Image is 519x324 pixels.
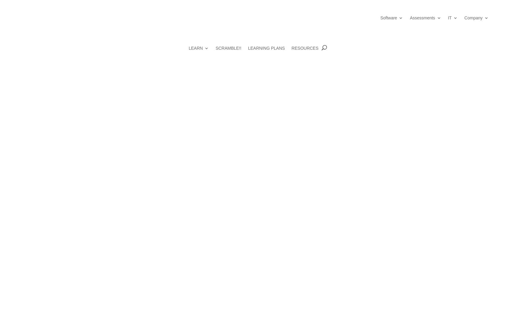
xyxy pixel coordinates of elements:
[256,170,258,172] a: 1
[261,170,263,172] a: 2
[464,6,489,30] a: Company
[448,6,458,30] a: IT
[410,6,441,30] a: Assessments
[215,46,241,59] a: SCRAMBLE!!
[380,6,403,30] a: Software
[189,46,209,59] a: LEARN
[248,46,285,59] a: LEARNING PLANS
[292,46,319,59] a: RESOURCES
